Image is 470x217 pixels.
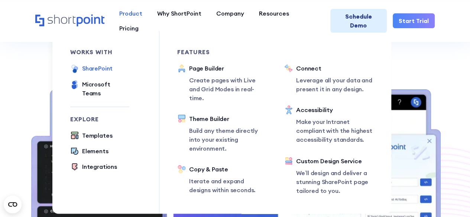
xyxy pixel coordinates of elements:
a: Pricing [112,21,146,36]
a: Elements [70,147,108,156]
a: Company [209,6,252,21]
a: SharePoint [70,64,113,74]
div: Custom Design Service [296,157,373,165]
div: Accessibility [296,105,373,114]
p: Iterate and expand designs within seconds. [189,177,266,194]
div: Page Builder [189,64,266,73]
a: Templates [70,131,113,141]
div: SharePoint [82,64,113,73]
a: Integrations [70,162,117,172]
a: Resources [252,6,296,21]
div: Microsoft Teams [82,80,129,98]
a: Schedule Demo [330,9,387,33]
p: Leverage all your data and present it in any design. [296,76,373,93]
a: Page BuilderCreate pages with Live and Grid Modes in real-time. [177,64,266,102]
div: Explore [70,116,129,122]
a: ConnectLeverage all your data and present it in any design. [284,64,373,93]
a: Theme BuilderBuild any theme directly into your existing environment. [177,114,266,153]
a: Product [112,6,150,21]
div: Resources [259,9,289,18]
a: Start Trial [393,13,435,28]
div: Copy & Paste [189,165,266,174]
div: Features [177,49,266,55]
div: works with [70,49,129,55]
div: Product [119,9,142,18]
p: Create pages with Live and Grid Modes in real-time. [189,76,266,102]
a: Copy & PasteIterate and expand designs within seconds. [177,165,266,194]
a: AccessibilityMake your Intranet compliant with the highest accessibility standards. [284,105,373,145]
div: Company [216,9,244,18]
div: Why ShortPoint [157,9,201,18]
p: Make your Intranet compliant with the highest accessibility standards. [296,117,373,144]
a: Custom Design ServiceWe’ll design and deliver a stunning SharePoint page tailored to you. [284,157,373,196]
div: Integrations [82,162,117,171]
div: Theme Builder [189,114,266,123]
button: Open CMP widget [4,195,22,213]
p: We’ll design and deliver a stunning SharePoint page tailored to you. [296,168,373,195]
div: Pricing [119,24,139,33]
a: Microsoft Teams [70,80,129,98]
iframe: Chat Widget [433,181,470,217]
div: Elements [82,147,108,155]
a: Why ShortPoint [150,6,209,21]
div: Connect [296,64,373,73]
div: Templates [82,131,113,140]
p: Build any theme directly into your existing environment. [189,126,266,153]
a: Home [35,14,104,27]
